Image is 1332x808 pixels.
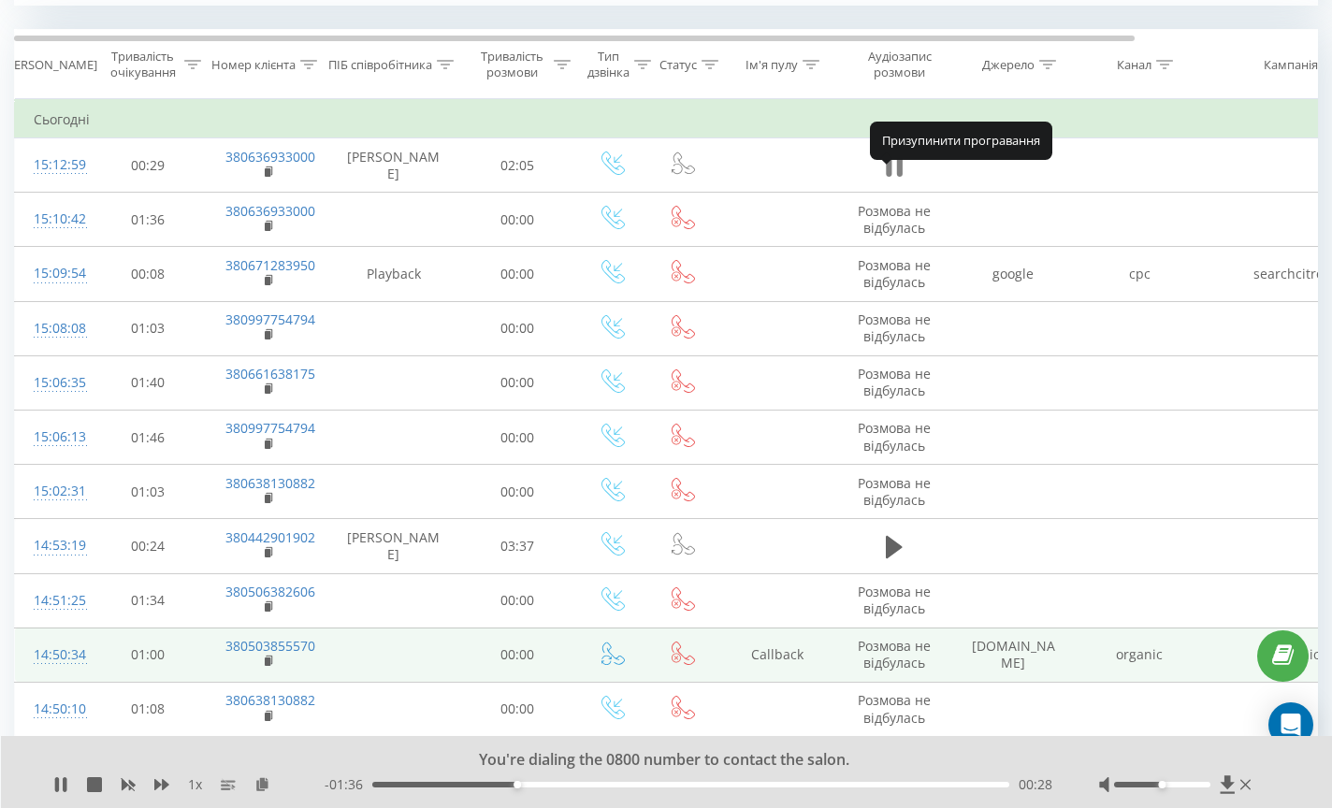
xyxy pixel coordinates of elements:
[34,583,71,619] div: 14:51:25
[1077,247,1203,301] td: cpc
[225,474,315,492] a: 380638130882
[1268,702,1313,747] div: Open Intercom Messenger
[475,49,549,80] div: Тривалість розмови
[90,193,207,247] td: 01:36
[858,691,931,726] span: Розмова не відбулась
[858,583,931,617] span: Розмова не відбулась
[459,138,576,193] td: 02:05
[34,365,71,401] div: 15:06:35
[90,628,207,682] td: 01:00
[858,256,931,291] span: Розмова не відбулась
[34,637,71,673] div: 14:50:34
[982,57,1035,73] div: Джерело
[459,247,576,301] td: 00:00
[225,637,315,655] a: 380503855570
[34,310,71,347] div: 15:08:08
[1019,775,1052,794] span: 00:28
[1159,781,1166,788] div: Accessibility label
[950,247,1077,301] td: google
[746,57,798,73] div: Ім'я пулу
[459,573,576,628] td: 00:00
[950,628,1077,682] td: [DOMAIN_NAME]
[90,682,207,736] td: 01:08
[34,419,71,455] div: 15:06:13
[1077,628,1203,682] td: organic
[328,57,432,73] div: ПІБ співробітника
[459,355,576,410] td: 00:00
[225,528,315,546] a: 380442901902
[328,519,459,573] td: [PERSON_NAME]
[34,527,71,564] div: 14:53:19
[459,301,576,355] td: 00:00
[325,775,372,794] span: - 01:36
[225,148,315,166] a: 380636933000
[225,202,315,220] a: 380636933000
[90,247,207,301] td: 00:08
[858,365,931,399] span: Розмова не відбулась
[90,355,207,410] td: 01:40
[90,411,207,465] td: 01:46
[3,57,97,73] div: [PERSON_NAME]
[459,519,576,573] td: 03:37
[90,465,207,519] td: 01:03
[514,781,521,788] div: Accessibility label
[459,465,576,519] td: 00:00
[225,691,315,709] a: 380638130882
[106,49,180,80] div: Тривалість очікування
[858,474,931,509] span: Розмова не відбулась
[211,57,296,73] div: Номер клієнта
[225,419,315,437] a: 380997754794
[225,256,315,274] a: 380671283950
[858,419,931,454] span: Розмова не відбулась
[90,138,207,193] td: 00:29
[1117,57,1151,73] div: Канал
[459,682,576,736] td: 00:00
[328,247,459,301] td: Playback
[90,301,207,355] td: 01:03
[90,573,207,628] td: 01:34
[854,49,945,80] div: Аудіозапис розмови
[858,310,931,345] span: Розмова не відбулась
[858,637,931,671] span: Розмова не відбулась
[225,583,315,600] a: 380506382606
[659,57,697,73] div: Статус
[459,411,576,465] td: 00:00
[717,628,838,682] td: Callback
[34,255,71,292] div: 15:09:54
[1264,57,1318,73] div: Кампанія
[34,147,71,183] div: 15:12:59
[225,365,315,382] a: 380661638175
[858,202,931,237] span: Розмова не відбулась
[328,138,459,193] td: [PERSON_NAME]
[34,201,71,238] div: 15:10:42
[34,473,71,510] div: 15:02:31
[90,519,207,573] td: 00:24
[459,193,576,247] td: 00:00
[225,310,315,328] a: 380997754794
[459,628,576,682] td: 00:00
[188,775,202,794] span: 1 x
[34,691,71,728] div: 14:50:10
[174,750,1136,771] div: You're dialing the 0800 number to contact the salon.
[587,49,630,80] div: Тип дзвінка
[870,122,1052,159] div: Призупинити програвання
